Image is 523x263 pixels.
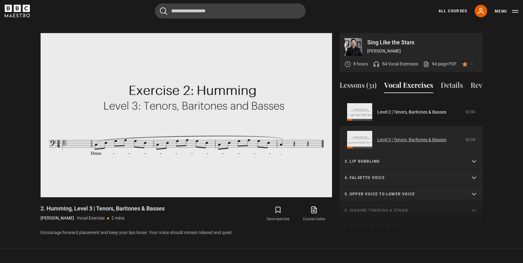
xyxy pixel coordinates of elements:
p: [PERSON_NAME] [367,48,478,54]
summary: 5. Upper voice to lower voice [340,186,483,203]
a: Level 2 | Tenors, Baritones & Basses [377,109,446,115]
button: Vocal Exercises [384,80,433,93]
p: 54 Vocal Exercises [382,61,418,67]
summary: 4. Falsetto voice [340,170,483,186]
button: Save exercise [260,205,296,223]
video-js: Video Player [41,33,332,197]
p: [PERSON_NAME] [41,215,74,221]
svg: BBC Maestro [5,5,30,17]
summary: 3. Lip bubbling [340,154,483,170]
button: Submit the search query [160,7,167,15]
p: 3. Lip bubbling [345,159,463,164]
p: 2 mins [112,215,124,221]
button: Details [441,80,463,93]
p: 4. Falsetto voice [345,175,463,181]
button: Lessons (31) [340,80,377,93]
input: Search [155,3,306,19]
a: 94 page PDF [423,61,457,67]
a: All Courses [439,8,467,14]
p: 5. Upper voice to lower voice [345,191,463,197]
p: Encourage forward placement and keep your lips loose. Your voice should remain relaxed and quiet. [41,229,332,236]
p: Sing Like the Stars [367,40,478,45]
a: Course notes [296,205,332,223]
a: Level 3 | Tenors, Baritones & Basses [377,137,446,143]
button: Toggle navigation [495,8,518,14]
p: 8 hours [353,61,368,67]
h1: 2. Humming, Level 3 | Tenors, Baritones & Basses [41,205,165,212]
button: Reviews (60) [471,80,510,93]
p: Vocal Exercise [77,215,105,221]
